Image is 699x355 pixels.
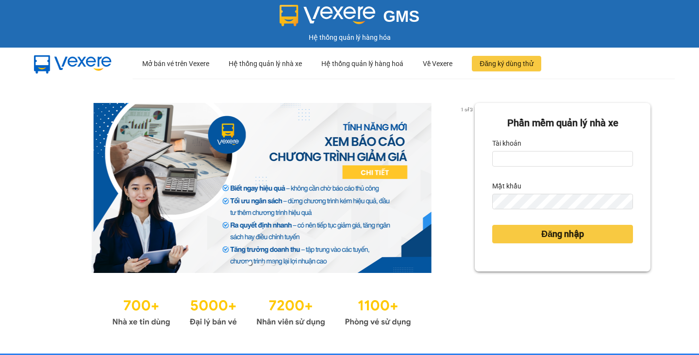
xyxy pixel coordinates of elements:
img: Statistics.png [112,292,411,329]
div: Hệ thống quản lý hàng hóa [2,32,697,43]
input: Tài khoản [492,151,633,167]
img: mbUUG5Q.png [24,48,121,80]
div: Hệ thống quản lý nhà xe [229,48,302,79]
span: Đăng nhập [541,227,584,241]
li: slide item 3 [271,261,275,265]
span: GMS [383,7,419,25]
label: Mật khẩu [492,178,521,194]
div: Hệ thống quản lý hàng hoá [321,48,403,79]
label: Tài khoản [492,135,521,151]
p: 1 of 3 [458,103,475,116]
button: previous slide / item [49,103,62,273]
div: Về Vexere [423,48,452,79]
li: slide item 1 [248,261,252,265]
button: Đăng ký dùng thử [472,56,541,71]
button: next slide / item [461,103,475,273]
div: Phần mềm quản lý nhà xe [492,116,633,131]
input: Mật khẩu [492,194,633,209]
div: Mở bán vé trên Vexere [142,48,209,79]
span: Đăng ký dùng thử [480,58,533,69]
button: Đăng nhập [492,225,633,243]
li: slide item 2 [260,261,264,265]
img: logo 2 [280,5,376,26]
a: GMS [280,15,420,22]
